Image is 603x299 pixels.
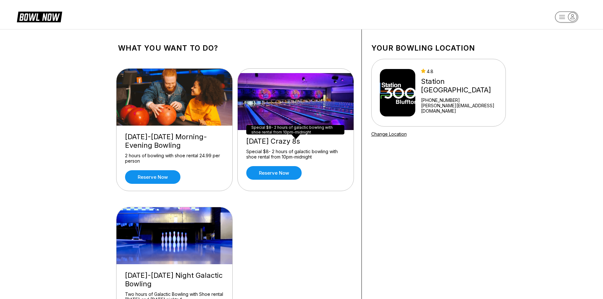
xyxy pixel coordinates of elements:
div: [DATE]-[DATE] Night Galactic Bowling [125,271,224,288]
img: Friday-Sunday Morning-Evening Bowling [116,69,233,126]
div: Station [GEOGRAPHIC_DATA] [421,77,503,94]
div: 4.8 [421,69,503,74]
div: Special $8- 2 hours of galactic bowling with shoe rental from 10pm-midnight [246,149,345,160]
div: [DATE] Crazy 8s [246,137,345,146]
div: [PHONE_NUMBER] [421,97,503,103]
div: [DATE]-[DATE] Morning-Evening Bowling [125,133,224,150]
div: 2 hours of bowling with shoe rental 24.99 per person [125,153,224,164]
h1: Your bowling location [371,44,506,53]
div: Special $8- 2 hours of galactic bowling with shoe rental from 10pm-midnight [246,125,344,134]
a: Change Location [371,131,407,137]
img: Thursday Crazy 8s [238,73,354,130]
a: [PERSON_NAME][EMAIL_ADDRESS][DOMAIN_NAME] [421,103,503,114]
h1: What you want to do? [118,44,352,53]
img: Friday-Saturday Night Galactic Bowling [116,207,233,264]
img: Station 300 Bluffton [380,69,416,116]
a: Reserve now [246,166,302,180]
a: Reserve now [125,170,180,184]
